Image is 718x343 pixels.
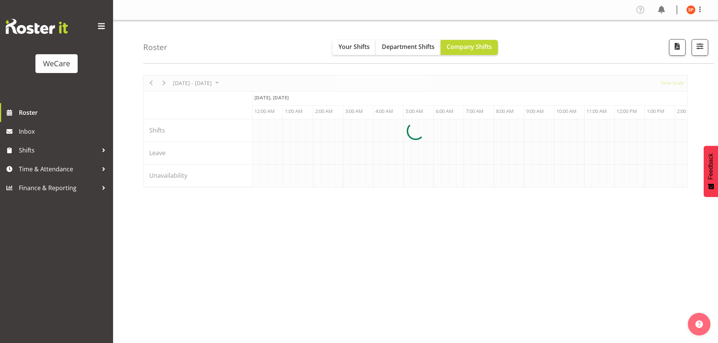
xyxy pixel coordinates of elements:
[6,19,68,34] img: Rosterit website logo
[19,182,98,194] span: Finance & Reporting
[669,39,686,56] button: Download a PDF of the roster according to the set date range.
[447,43,492,51] span: Company Shifts
[441,40,498,55] button: Company Shifts
[707,153,714,180] span: Feedback
[19,145,98,156] span: Shifts
[338,43,370,51] span: Your Shifts
[704,146,718,197] button: Feedback - Show survey
[382,43,435,51] span: Department Shifts
[695,320,703,328] img: help-xxl-2.png
[376,40,441,55] button: Department Shifts
[692,39,708,56] button: Filter Shifts
[19,126,109,137] span: Inbox
[43,58,70,69] div: WeCare
[19,107,109,118] span: Roster
[332,40,376,55] button: Your Shifts
[143,43,167,52] h4: Roster
[19,163,98,175] span: Time & Attendance
[686,5,695,14] img: samantha-poultney11298.jpg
